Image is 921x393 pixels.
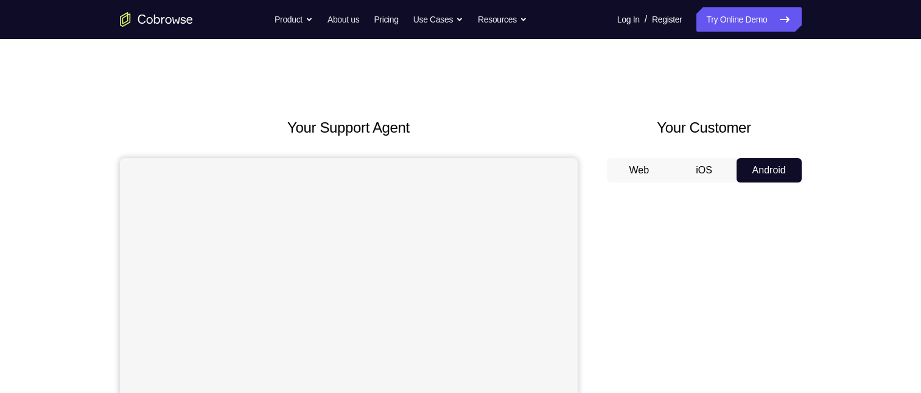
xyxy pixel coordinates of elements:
h2: Your Customer [607,117,802,139]
a: Pricing [374,7,398,32]
a: Try Online Demo [696,7,801,32]
button: iOS [671,158,737,183]
a: Log In [617,7,640,32]
button: Use Cases [413,7,463,32]
button: Product [275,7,313,32]
button: Web [607,158,672,183]
button: Android [737,158,802,183]
a: About us [327,7,359,32]
button: Resources [478,7,527,32]
a: Register [652,7,682,32]
a: Go to the home page [120,12,193,27]
h2: Your Support Agent [120,117,578,139]
span: / [645,12,647,27]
